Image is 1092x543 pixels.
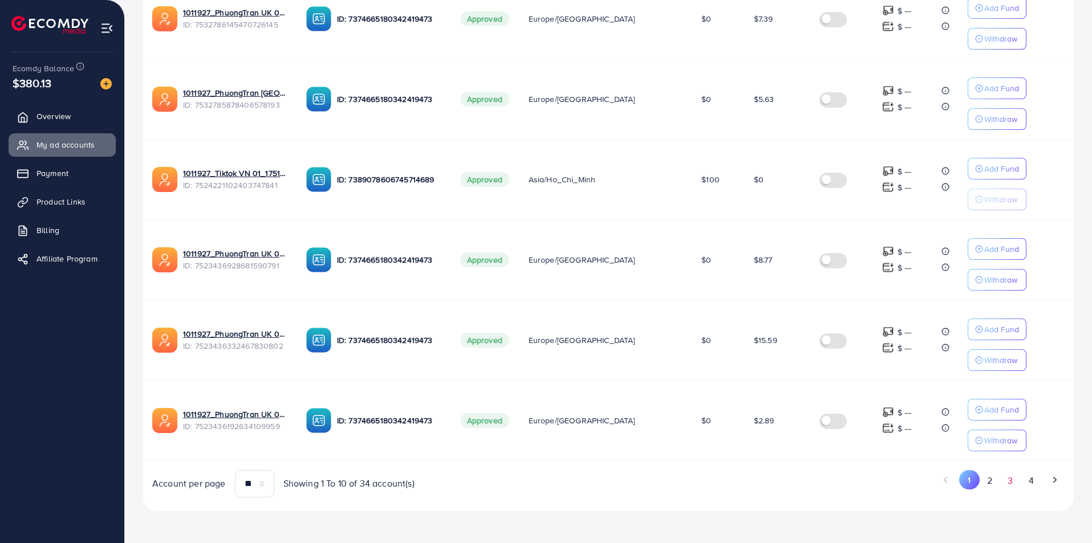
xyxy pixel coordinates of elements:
a: 1011927_PhuongTran UK 06_1751686684359 [183,328,288,340]
a: 1011927_Tiktok VN 01_1751869264216 [183,168,288,179]
img: top-up amount [882,85,894,97]
a: 1011927_PhuongTran [GEOGRAPHIC_DATA] 08_1753863400059 [183,87,288,99]
p: Withdraw [984,353,1017,367]
span: ID: 7523436332467830802 [183,340,288,352]
span: Approved [460,252,509,267]
img: logo [11,16,88,34]
img: top-up amount [882,422,894,434]
p: $ --- [898,422,912,435]
span: $0 [701,93,711,105]
span: ID: 7523436928681590791 [183,260,288,271]
p: Add Fund [984,242,1019,256]
a: Product Links [9,190,116,213]
span: Europe/[GEOGRAPHIC_DATA] [529,415,635,426]
div: <span class='underline'>1011927_PhuongTran UK 06_1751686684359</span></br>7523436332467830802 [183,328,288,352]
span: Account per page [152,477,226,490]
img: ic-ads-acc.e4c84228.svg [152,408,177,433]
p: Withdraw [984,434,1017,447]
img: ic-ads-acc.e4c84228.svg [152,87,177,112]
img: ic-ba-acc.ded83a64.svg [306,6,331,31]
button: Go to next page [1045,470,1065,489]
span: Approved [460,92,509,107]
button: Withdraw [968,349,1026,371]
span: Europe/[GEOGRAPHIC_DATA] [529,93,635,105]
p: Add Fund [984,322,1019,336]
span: $8.77 [754,254,773,266]
span: Asia/Ho_Chi_Minh [529,174,596,185]
div: <span class='underline'>1011927_PhuongTran UK 07_1751686736496</span></br>7523436928681590791 [183,248,288,271]
span: $0 [701,254,711,266]
button: Go to page 3 [1000,470,1021,491]
img: ic-ads-acc.e4c84228.svg [152,247,177,272]
p: $ --- [898,4,912,18]
p: $ --- [898,100,912,114]
img: ic-ba-acc.ded83a64.svg [306,328,331,353]
p: Withdraw [984,273,1017,287]
img: ic-ba-acc.ded83a64.svg [306,87,331,112]
button: Go to page 1 [959,470,979,489]
button: Withdraw [968,430,1026,451]
p: Add Fund [984,1,1019,15]
span: $0 [701,415,711,426]
p: $ --- [898,341,912,355]
span: Affiliate Program [36,253,98,264]
p: ID: 7374665180342419473 [337,333,442,347]
p: ID: 7374665180342419473 [337,414,442,427]
span: Payment [36,168,68,179]
p: Add Fund [984,403,1019,417]
img: ic-ba-acc.ded83a64.svg [306,167,331,192]
span: $7.39 [754,13,773,25]
span: Europe/[GEOGRAPHIC_DATA] [529,334,635,346]
span: Approved [460,333,509,348]
span: ID: 7532785878406578193 [183,99,288,111]
p: $ --- [898,325,912,339]
button: Withdraw [968,28,1026,50]
img: top-up amount [882,21,894,32]
p: $ --- [898,181,912,194]
span: Europe/[GEOGRAPHIC_DATA] [529,254,635,266]
img: top-up amount [882,262,894,273]
p: $ --- [898,20,912,34]
button: Add Fund [968,238,1026,260]
img: top-up amount [882,406,894,418]
img: top-up amount [882,5,894,17]
button: Add Fund [968,158,1026,179]
a: Affiliate Program [9,247,116,270]
button: Go to page 2 [980,470,1000,491]
img: menu [100,22,113,35]
span: Europe/[GEOGRAPHIC_DATA] [529,13,635,25]
img: top-up amount [882,165,894,177]
span: ID: 7532786145470726145 [183,19,288,30]
span: $15.59 [754,334,777,346]
span: $2.89 [754,415,774,426]
img: top-up amount [882,342,894,354]
span: ID: 7523436192634109959 [183,420,288,432]
span: $0 [701,13,711,25]
img: ic-ba-acc.ded83a64.svg [306,408,331,433]
a: Payment [9,162,116,185]
span: Billing [36,224,59,236]
span: $5.63 [754,93,774,105]
button: Withdraw [968,189,1026,210]
div: <span class='underline'>1011927_PhuongTran UK 09_1753863472157</span></br>7532786145470726145 [183,7,288,30]
span: Overview [36,111,71,122]
ul: Pagination [618,470,1065,491]
a: My ad accounts [9,133,116,156]
button: Go to page 4 [1021,470,1041,491]
a: 1011927_PhuongTran UK 07_1751686736496 [183,248,288,259]
p: $ --- [898,245,912,259]
span: $380.13 [13,75,51,91]
span: Ecomdy Balance [13,63,74,74]
button: Withdraw [968,269,1026,291]
a: Billing [9,219,116,242]
img: image [100,78,112,89]
img: top-up amount [882,101,894,113]
a: Overview [9,105,116,128]
span: Showing 1 To 10 of 34 account(s) [283,477,415,490]
p: ID: 7374665180342419473 [337,92,442,106]
p: ID: 7374665180342419473 [337,12,442,26]
img: ic-ads-acc.e4c84228.svg [152,6,177,31]
p: Withdraw [984,112,1017,126]
p: Add Fund [984,162,1019,175]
